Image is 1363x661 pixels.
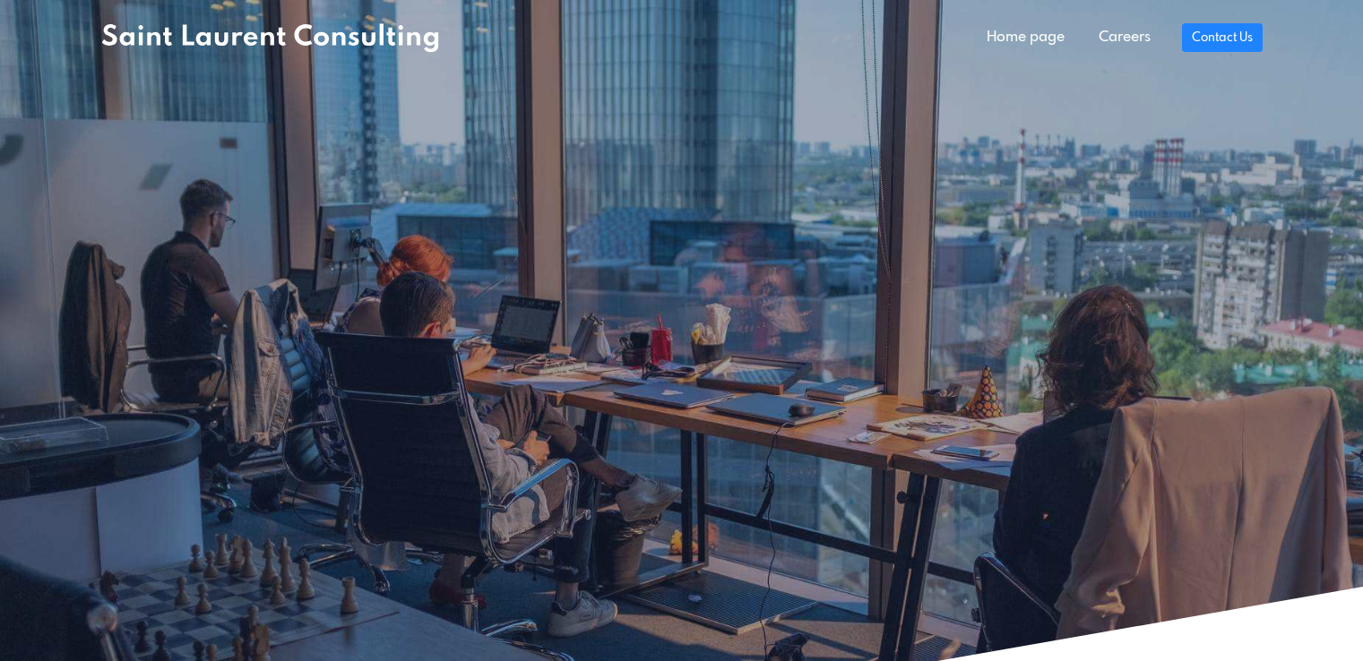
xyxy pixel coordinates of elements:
h1: Empower . Innovate . Transform [101,279,1263,294]
a: Careers [1082,20,1168,56]
a: Home page [970,20,1082,56]
h2: Transforming businesses with cloud-based solutions: We specialize in cutting-edge design solutions [101,315,972,480]
a: Services We Offer [101,502,300,545]
a: Contact Us [1182,23,1262,52]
